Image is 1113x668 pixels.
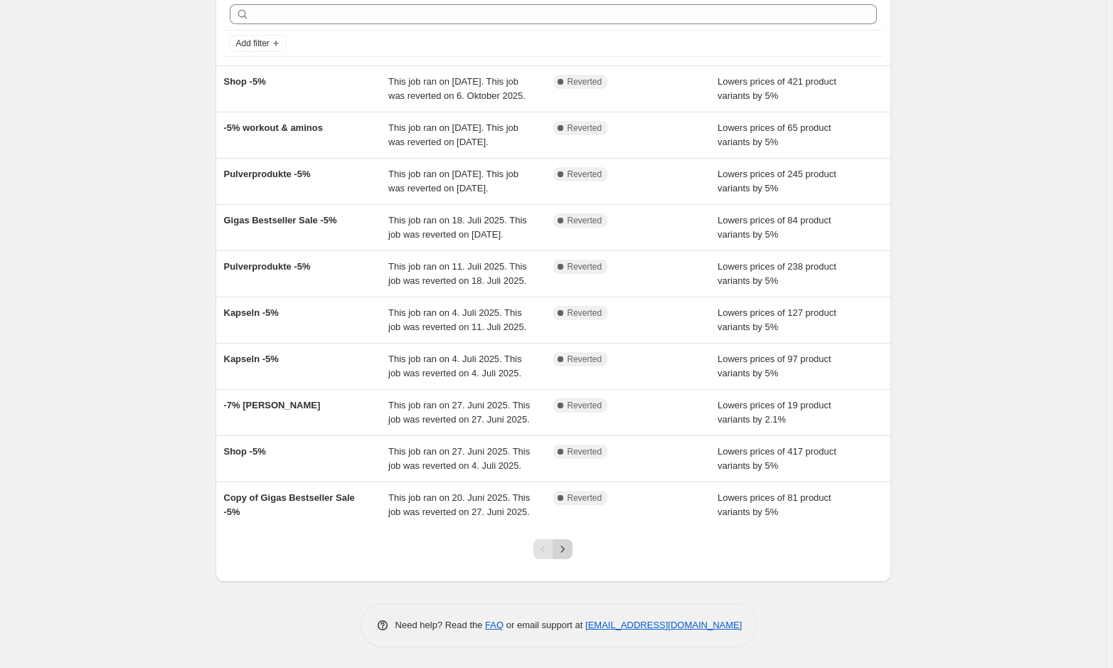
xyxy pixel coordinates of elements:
[388,122,518,147] span: This job ran on [DATE]. This job was reverted on [DATE].
[568,76,602,88] span: Reverted
[224,446,266,457] span: Shop -5%
[388,76,526,101] span: This job ran on [DATE]. This job was reverted on 6. Oktober 2025.
[224,354,279,364] span: Kapseln -5%
[388,492,530,517] span: This job ran on 20. Juni 2025. This job was reverted on 27. Juni 2025.
[718,492,831,517] span: Lowers prices of 81 product variants by 5%
[388,307,526,332] span: This job ran on 4. Juli 2025. This job was reverted on 11. Juli 2025.
[718,122,831,147] span: Lowers prices of 65 product variants by 5%
[718,261,836,286] span: Lowers prices of 238 product variants by 5%
[236,38,270,49] span: Add filter
[568,307,602,319] span: Reverted
[224,307,279,318] span: Kapseln -5%
[224,400,321,410] span: -7% [PERSON_NAME]
[388,354,522,378] span: This job ran on 4. Juli 2025. This job was reverted on 4. Juli 2025.
[718,307,836,332] span: Lowers prices of 127 product variants by 5%
[568,261,602,272] span: Reverted
[568,446,602,457] span: Reverted
[568,492,602,504] span: Reverted
[224,492,355,517] span: Copy of Gigas Bestseller Sale -5%
[585,620,742,630] a: [EMAIL_ADDRESS][DOMAIN_NAME]
[568,215,602,226] span: Reverted
[388,169,518,193] span: This job ran on [DATE]. This job was reverted on [DATE].
[224,169,311,179] span: Pulverprodukte -5%
[568,354,602,365] span: Reverted
[718,76,836,101] span: Lowers prices of 421 product variants by 5%
[568,169,602,180] span: Reverted
[568,400,602,411] span: Reverted
[388,215,527,240] span: This job ran on 18. Juli 2025. This job was reverted on [DATE].
[718,400,831,425] span: Lowers prices of 19 product variants by 2.1%
[388,261,527,286] span: This job ran on 11. Juli 2025. This job was reverted on 18. Juli 2025.
[388,400,530,425] span: This job ran on 27. Juni 2025. This job was reverted on 27. Juni 2025.
[395,620,486,630] span: Need help? Read the
[718,446,836,471] span: Lowers prices of 417 product variants by 5%
[230,35,287,52] button: Add filter
[718,215,831,240] span: Lowers prices of 84 product variants by 5%
[224,76,266,87] span: Shop -5%
[388,446,530,471] span: This job ran on 27. Juni 2025. This job was reverted on 4. Juli 2025.
[718,169,836,193] span: Lowers prices of 245 product variants by 5%
[224,261,311,272] span: Pulverprodukte -5%
[553,539,573,559] button: Next
[224,122,323,133] span: -5% workout & aminos
[718,354,831,378] span: Lowers prices of 97 product variants by 5%
[504,620,585,630] span: or email support at
[224,215,337,226] span: Gigas Bestseller Sale -5%
[533,539,573,559] nav: Pagination
[568,122,602,134] span: Reverted
[485,620,504,630] a: FAQ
